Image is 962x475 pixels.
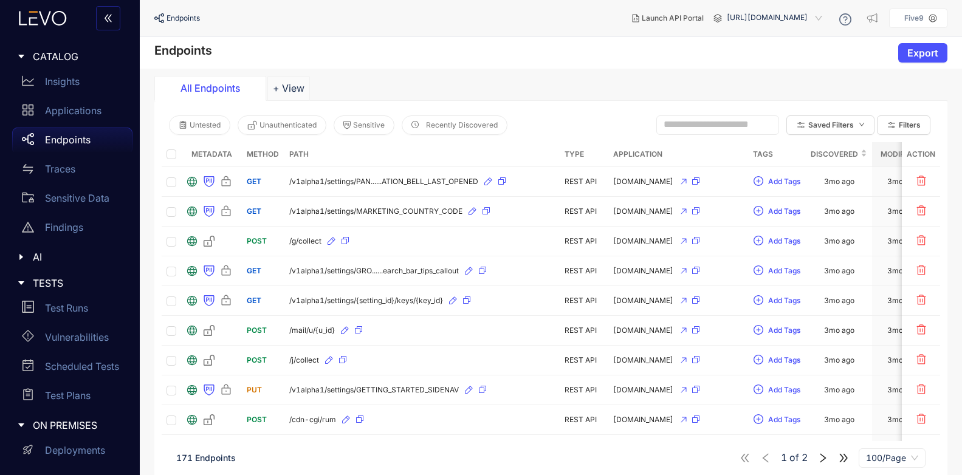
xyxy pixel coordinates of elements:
[12,296,132,325] a: Test Runs
[904,14,924,22] p: Five9
[334,115,394,135] button: Sensitive
[808,121,854,129] span: Saved Filters
[768,386,800,394] span: Add Tags
[289,207,462,216] span: /v1alpha1/settings/MARKETING_COUNTRY_CODE
[753,440,801,459] button: plus-circleAdd Tags
[753,350,801,370] button: plus-circleAdd Tags
[181,142,242,167] th: Metadata
[781,453,787,463] span: 1
[12,439,132,468] a: Deployments
[247,355,267,364] span: POST
[753,321,801,340] button: plus-circleAdd Tags
[565,237,603,245] div: REST API
[22,163,34,175] span: swap
[753,380,801,400] button: plus-circleAdd Tags
[242,142,284,167] th: Method
[426,121,498,129] span: Recently Discovered
[12,186,132,215] a: Sensitive Data
[754,176,763,187] span: plus-circle
[877,148,919,161] span: Modified
[887,177,918,186] div: 3mo ago
[267,76,310,100] button: Add tab
[754,355,763,366] span: plus-circle
[613,296,673,305] span: [DOMAIN_NAME]
[811,148,858,161] span: Discovered
[753,261,801,281] button: plus-circleAdd Tags
[247,415,267,424] span: POST
[754,265,763,276] span: plus-circle
[33,51,123,62] span: CATALOG
[887,386,918,394] div: 3mo ago
[887,296,918,305] div: 3mo ago
[259,121,317,129] span: Unauthenticated
[22,221,34,233] span: warning
[565,386,603,394] div: REST API
[565,296,603,305] div: REST API
[17,279,26,287] span: caret-right
[45,76,80,87] p: Insights
[353,121,385,129] span: Sensitive
[754,384,763,395] span: plus-circle
[753,172,801,191] button: plus-circleAdd Tags
[824,237,854,245] div: 3mo ago
[247,326,267,335] span: POST
[768,415,800,424] span: Add Tags
[247,207,261,216] span: GET
[613,415,673,424] span: [DOMAIN_NAME]
[768,207,800,216] span: Add Tags
[768,326,800,335] span: Add Tags
[7,44,132,69] div: CATALOG
[565,207,603,216] div: REST API
[289,415,336,424] span: /cdn-cgi/rum
[786,115,874,135] button: Saved Filtersdown
[402,115,507,135] button: clock-circleRecently Discovered
[45,361,119,372] p: Scheduled Tests
[560,142,608,167] th: Type
[45,193,109,203] p: Sensitive Data
[613,386,673,394] span: [DOMAIN_NAME]
[12,69,132,98] a: Insights
[768,296,800,305] span: Add Tags
[289,326,335,335] span: /mail/u/{u_id}
[411,121,419,129] span: clock-circle
[247,385,262,394] span: PUT
[45,105,101,116] p: Applications
[838,453,849,463] span: double-right
[824,356,854,364] div: 3mo ago
[824,177,854,186] div: 3mo ago
[154,43,212,58] h4: Endpoints
[802,453,808,463] span: 2
[289,356,319,364] span: /j/collect
[45,390,91,401] p: Test Plans
[753,202,801,221] button: plus-circleAdd Tags
[642,14,704,22] span: Launch API Portal
[887,415,918,424] div: 3mo ago
[859,121,865,128] span: down
[167,14,200,22] span: Endpoints
[12,325,132,354] a: Vulnerabilities
[33,251,123,262] span: AI
[190,121,221,129] span: Untested
[613,326,673,335] span: [DOMAIN_NAME]
[284,142,560,167] th: Path
[247,177,261,186] span: GET
[902,142,940,167] th: Action
[907,47,938,58] span: Export
[768,237,800,245] span: Add Tags
[754,295,763,306] span: plus-circle
[45,134,91,145] p: Endpoints
[613,177,673,186] span: [DOMAIN_NAME]
[613,207,673,216] span: [DOMAIN_NAME]
[45,163,75,174] p: Traces
[12,157,132,186] a: Traces
[33,278,123,289] span: TESTS
[899,121,921,129] span: Filters
[289,177,478,186] span: /v1alpha1/settings/PAN......ATION_BELL_LAST_OPENED
[12,98,132,128] a: Applications
[613,267,673,275] span: [DOMAIN_NAME]
[7,244,132,270] div: AI
[887,207,918,216] div: 3mo ago
[17,421,26,429] span: caret-right
[866,449,918,467] span: 100/Page
[289,386,459,394] span: /v1alpha1/settings/GETTING_STARTED_SIDENAV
